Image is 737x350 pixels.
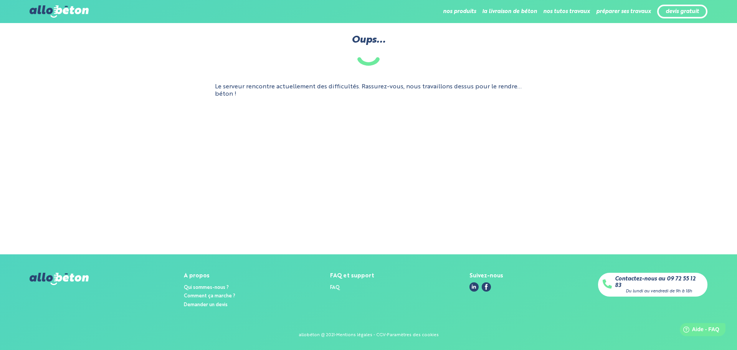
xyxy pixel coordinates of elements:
a: CGV [376,333,385,337]
a: Qui sommes-nous ? [184,285,229,290]
div: Du lundi au vendredi de 9h à 18h [626,289,692,294]
div: - [385,333,387,338]
p: Le serveur rencontre actuellement des difficultés. Rassurez-vous, nous travaillons dessus pour le... [215,83,522,98]
li: nos tutos travaux [543,2,590,21]
img: allobéton [30,5,89,18]
a: Mentions légales [336,333,372,337]
iframe: Help widget launcher [669,320,729,342]
a: FAQ [330,285,340,290]
a: Paramètres des cookies [387,333,439,337]
li: nos produits [443,2,476,21]
img: allobéton [30,273,89,285]
div: FAQ et support [330,273,374,279]
div: A propos [184,273,235,279]
div: allobéton @ 2021 [299,333,335,338]
a: Demander un devis [184,302,228,307]
a: Comment ça marche ? [184,294,235,299]
div: - [335,333,336,338]
li: la livraison de béton [482,2,537,21]
div: Suivez-nous [469,273,503,279]
span: - [373,333,375,337]
a: devis gratuit [666,8,699,15]
a: Contactez-nous au 09 72 55 12 83 [615,276,703,289]
li: préparer ses travaux [596,2,651,21]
